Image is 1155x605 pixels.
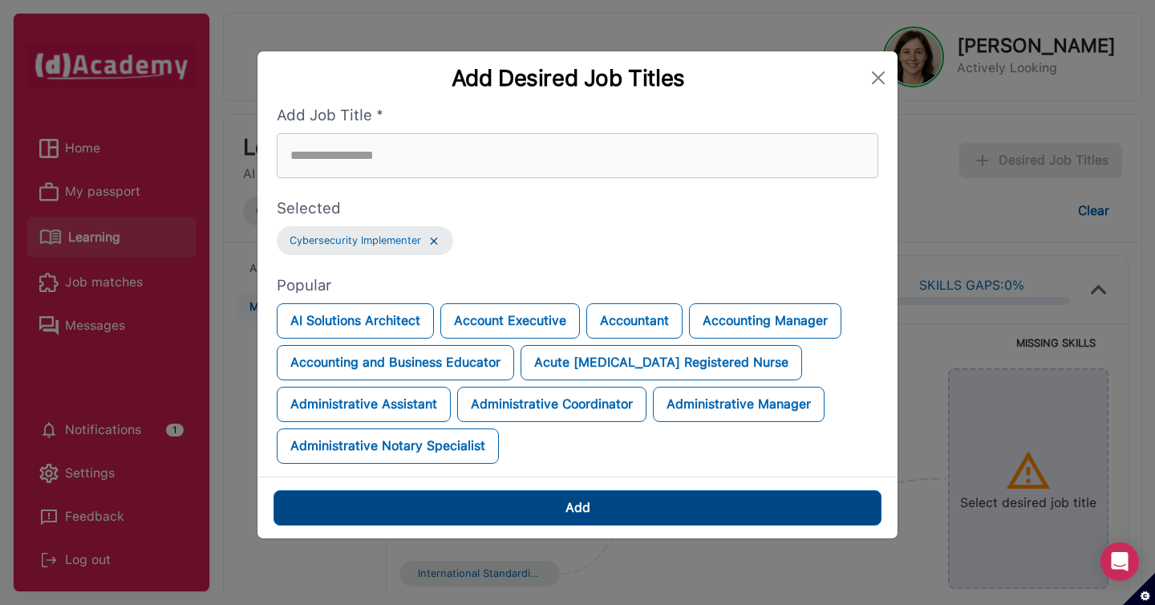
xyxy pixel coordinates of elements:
button: Add [274,490,881,526]
button: Close [865,65,891,91]
div: Add Desired Job Titles [270,64,865,91]
button: AI Solutions Architect [277,303,434,339]
button: Administrative Assistant [277,387,451,422]
button: Administrative Coordinator [457,387,646,422]
div: Open Intercom Messenger [1100,542,1139,581]
button: Accounting Manager [689,303,841,339]
div: Add [565,497,590,519]
button: Accountant [586,303,683,339]
button: Set cookie preferences [1123,573,1155,605]
button: Account Executive [440,303,580,339]
button: Administrative Manager [653,387,825,422]
button: Accounting and Business Educator [277,345,514,380]
button: Cybersecurity Implementer... [277,226,453,255]
label: Add Job Title * [277,104,878,127]
label: Selected [277,197,878,220]
button: Administrative Notary Specialist [277,428,499,464]
label: Popular [277,274,878,297]
button: Acute [MEDICAL_DATA] Registered Nurse [521,345,802,380]
img: ... [428,234,440,248]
